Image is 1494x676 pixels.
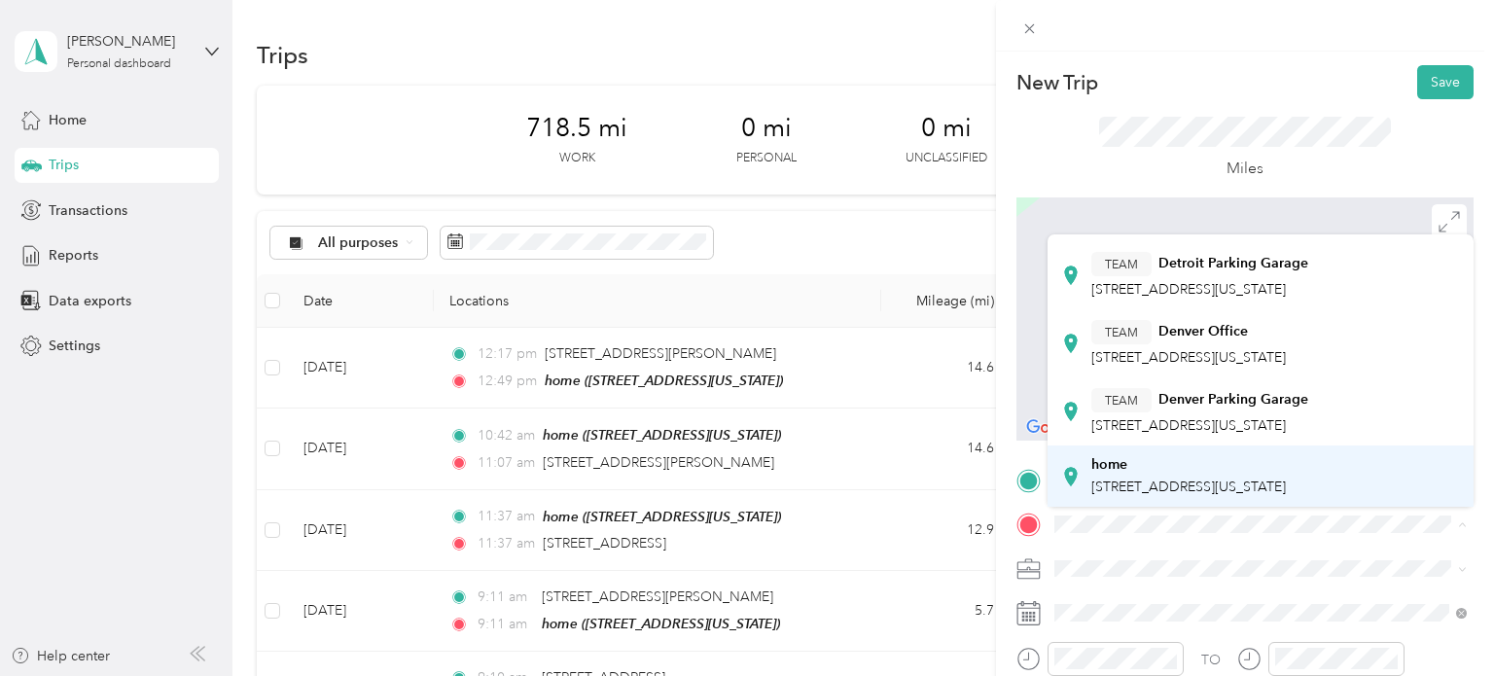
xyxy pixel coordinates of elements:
span: TEAM [1105,255,1138,272]
strong: Denver Parking Garage [1158,391,1308,409]
a: Open this area in Google Maps (opens a new window) [1021,415,1085,441]
div: TO [1201,650,1221,670]
span: TEAM [1105,323,1138,340]
span: TEAM [1105,391,1138,409]
strong: Denver Office [1158,323,1248,340]
button: TEAM [1091,320,1152,344]
iframe: Everlance-gr Chat Button Frame [1385,567,1494,676]
span: [STREET_ADDRESS][US_STATE] [1091,349,1286,366]
strong: Detroit Parking Garage [1158,255,1308,272]
span: [STREET_ADDRESS][US_STATE] [1091,281,1286,298]
span: [STREET_ADDRESS][US_STATE] [1091,417,1286,434]
p: New Trip [1016,69,1098,96]
img: Google [1021,415,1085,441]
strong: home [1091,456,1127,474]
p: Miles [1227,157,1263,181]
button: TEAM [1091,388,1152,412]
button: Save [1417,65,1474,99]
button: TEAM [1091,252,1152,276]
span: [STREET_ADDRESS][US_STATE] [1091,479,1286,495]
